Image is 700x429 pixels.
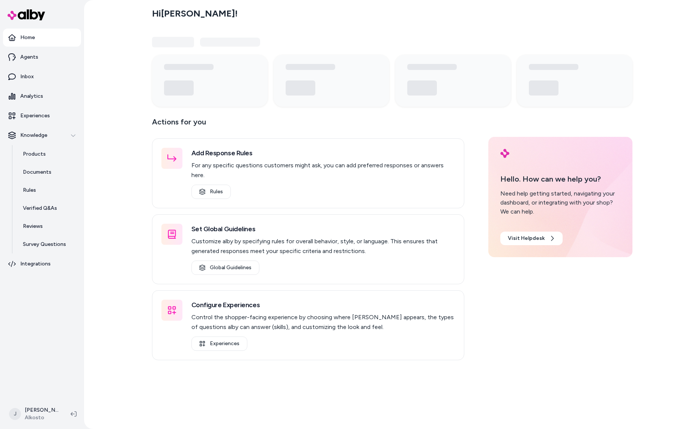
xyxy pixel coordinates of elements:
[20,53,38,61] p: Agents
[3,87,81,105] a: Analytics
[191,300,455,310] h3: Configure Experiences
[3,48,81,66] a: Agents
[23,168,51,176] p: Documents
[191,161,455,180] p: For any specific questions customers might ask, you can add preferred responses or answers here.
[15,181,81,199] a: Rules
[15,235,81,253] a: Survey Questions
[20,73,34,80] p: Inbox
[15,163,81,181] a: Documents
[20,112,50,120] p: Experiences
[20,260,51,268] p: Integrations
[20,132,47,139] p: Knowledge
[23,241,66,248] p: Survey Questions
[15,199,81,217] a: Verified Q&As
[20,34,35,41] p: Home
[15,217,81,235] a: Reviews
[191,224,455,234] h3: Set Global Guidelines
[191,261,259,275] a: Global Guidelines
[500,232,563,245] a: Visit Helpdesk
[3,255,81,273] a: Integrations
[23,205,57,212] p: Verified Q&As
[5,402,65,426] button: J[PERSON_NAME]Alkosto
[500,173,620,185] p: Hello. How can we help you?
[23,150,46,158] p: Products
[500,149,509,158] img: alby Logo
[191,236,455,256] p: Customize alby by specifying rules for overall behavior, style, or language. This ensures that ge...
[20,92,43,100] p: Analytics
[3,107,81,125] a: Experiences
[500,189,620,216] div: Need help getting started, navigating your dashboard, or integrating with your shop? We can help.
[191,337,247,351] a: Experiences
[3,29,81,47] a: Home
[191,312,455,332] p: Control the shopper-facing experience by choosing where [PERSON_NAME] appears, the types of quest...
[15,145,81,163] a: Products
[3,68,81,86] a: Inbox
[152,116,464,134] p: Actions for you
[191,185,231,199] a: Rules
[152,8,238,19] h2: Hi [PERSON_NAME] !
[9,408,21,420] span: J
[3,126,81,144] button: Knowledge
[191,148,455,158] h3: Add Response Rules
[23,223,43,230] p: Reviews
[25,406,59,414] p: [PERSON_NAME]
[25,414,59,421] span: Alkosto
[8,9,45,20] img: alby Logo
[23,186,36,194] p: Rules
